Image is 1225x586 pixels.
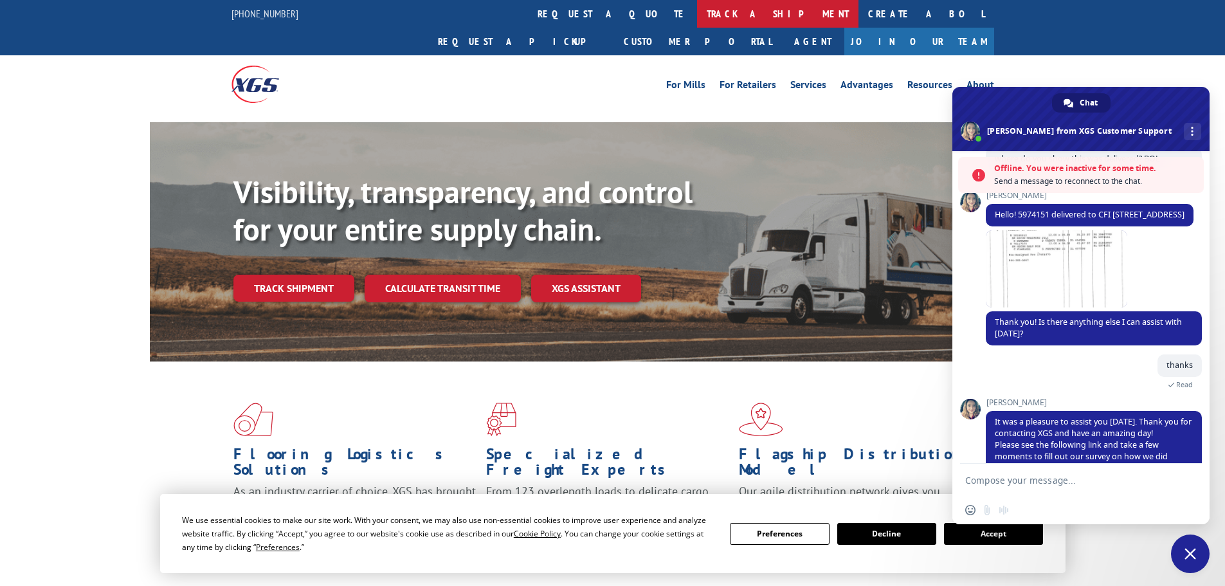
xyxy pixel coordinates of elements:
button: Decline [837,523,936,545]
a: Resources [907,80,952,94]
span: Chat [1080,93,1098,113]
span: Hello! 5974151 delivered to CFI [STREET_ADDRESS] [995,209,1184,220]
span: As an industry carrier of choice, XGS has brought innovation and dedication to flooring logistics... [233,484,476,529]
b: Visibility, transparency, and control for your entire supply chain. [233,172,693,249]
textarea: Compose your message... [965,464,1171,496]
a: XGS ASSISTANT [531,275,641,302]
img: xgs-icon-focused-on-flooring-red [486,403,516,436]
a: [PHONE_NUMBER] [231,7,298,20]
a: Calculate transit time [365,275,521,302]
span: Offline. You were inactive for some time. [994,162,1197,175]
span: [PERSON_NAME] [986,191,1193,200]
span: Read [1176,380,1193,389]
span: Preferences [256,542,300,553]
span: Cookie Policy [514,528,561,539]
span: Our agile distribution network gives you nationwide inventory management on demand. [739,484,975,514]
a: Advantages [840,80,893,94]
a: For Mills [666,80,705,94]
p: From 123 overlength loads to delicate cargo, our experienced staff knows the best way to move you... [486,484,729,541]
span: Insert an emoji [965,505,975,515]
span: [PERSON_NAME] [986,398,1202,407]
a: About [966,80,994,94]
h1: Flagship Distribution Model [739,446,982,484]
span: Send a message to reconnect to the chat. [994,175,1197,188]
a: Chat [1052,93,1111,113]
span: It was a pleasure to assist you [DATE]. Thank you for contacting XGS and have an amazing day! Ple... [995,416,1192,473]
button: Preferences [730,523,829,545]
button: Accept [944,523,1043,545]
a: Agent [781,28,844,55]
a: Customer Portal [614,28,781,55]
a: Services [790,80,826,94]
a: Close chat [1171,535,1210,573]
h1: Flooring Logistics Solutions [233,446,476,484]
div: Cookie Consent Prompt [160,494,1066,573]
span: thanks [1166,360,1193,371]
img: xgs-icon-total-supply-chain-intelligence-red [233,403,273,436]
span: Thank you! Is there anything else I can assist with [DATE]? [995,316,1182,339]
img: xgs-icon-flagship-distribution-model-red [739,403,783,436]
a: For Retailers [720,80,776,94]
a: Track shipment [233,275,354,302]
a: [URL][DOMAIN_NAME] [1020,462,1106,473]
a: Join Our Team [844,28,994,55]
a: Request a pickup [428,28,614,55]
div: We use essential cookies to make our site work. With your consent, we may also use non-essential ... [182,513,714,554]
h1: Specialized Freight Experts [486,446,729,484]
